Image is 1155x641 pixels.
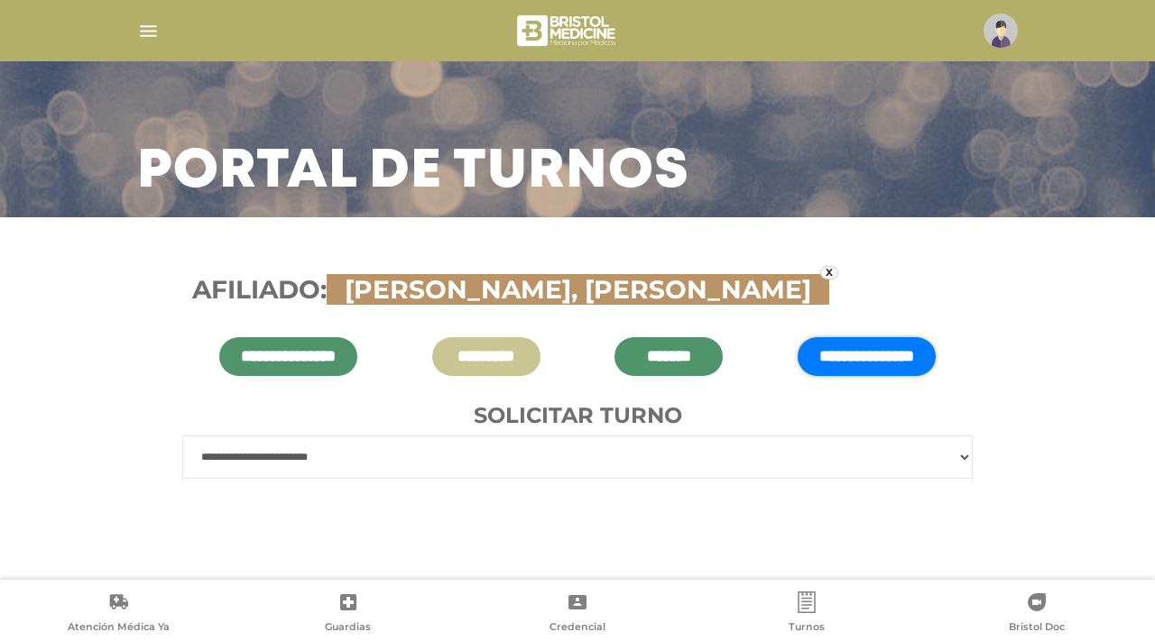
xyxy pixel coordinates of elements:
[192,275,963,306] h3: Afiliado:
[550,620,605,636] span: Credencial
[233,591,462,637] a: Guardias
[68,620,170,636] span: Atención Médica Ya
[463,591,692,637] a: Credencial
[325,620,371,636] span: Guardias
[1009,620,1065,636] span: Bristol Doc
[820,266,838,279] a: x
[137,20,160,42] img: Cober_menu-lines-white.svg
[137,149,689,196] h3: Portal de turnos
[336,274,820,305] span: [PERSON_NAME], [PERSON_NAME]
[789,620,825,636] span: Turnos
[4,591,233,637] a: Atención Médica Ya
[692,591,921,637] a: Turnos
[984,14,1018,48] img: profile-placeholder.svg
[514,9,622,52] img: bristol-medicine-blanco.png
[182,403,973,429] h4: Solicitar turno
[922,591,1151,637] a: Bristol Doc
